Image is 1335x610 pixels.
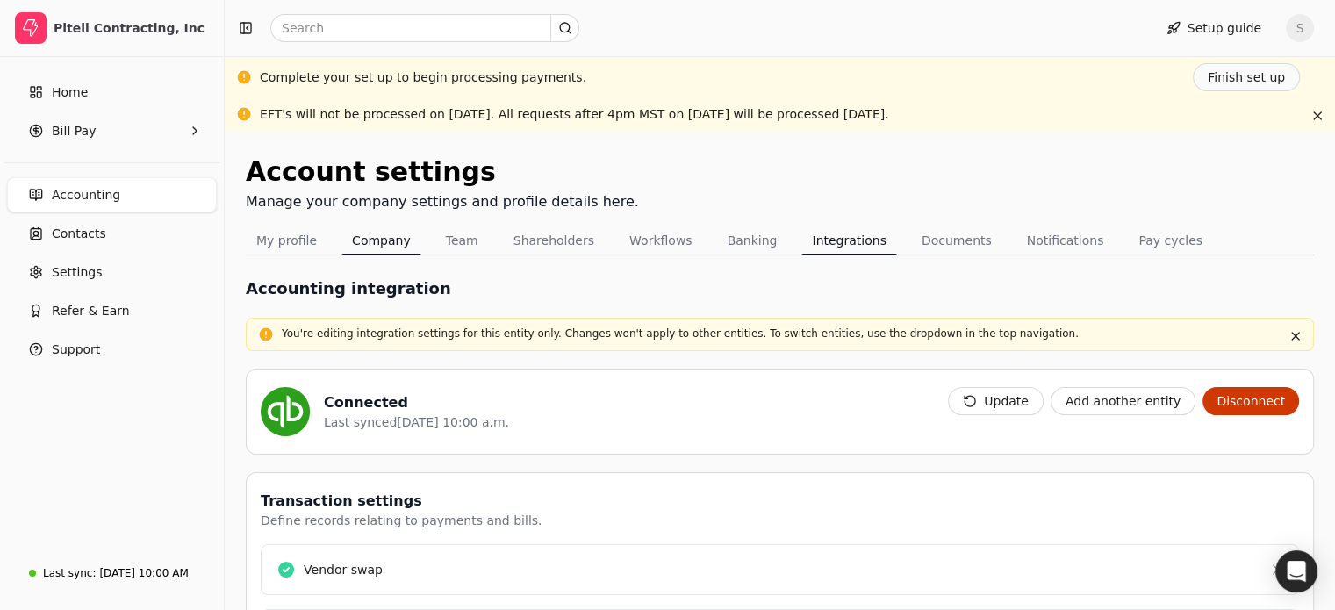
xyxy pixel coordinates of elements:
a: Home [7,75,217,110]
h1: Accounting integration [246,276,451,300]
button: Vendor swap [261,544,1299,595]
button: Pay cycles [1128,226,1213,255]
span: Home [52,83,88,102]
button: Shareholders [503,226,605,255]
button: Workflows [619,226,703,255]
button: Finish set up [1193,63,1300,91]
div: Last synced [DATE] 10:00 a.m. [324,413,509,432]
button: Refer & Earn [7,293,217,328]
button: Integrations [801,226,896,255]
div: Manage your company settings and profile details here. [246,191,639,212]
span: Refer & Earn [52,302,130,320]
a: Contacts [7,216,217,251]
span: Support [52,341,100,359]
span: Bill Pay [52,122,96,140]
span: Accounting [52,186,120,205]
a: Last sync:[DATE] 10:00 AM [7,557,217,589]
div: Connected [324,392,509,413]
div: Account settings [246,152,639,191]
span: Settings [52,263,102,282]
button: Company [341,226,421,255]
button: Documents [911,226,1002,255]
div: Define records relating to payments and bills. [261,512,542,530]
button: Notifications [1016,226,1115,255]
a: Accounting [7,177,217,212]
button: Add another entity [1051,387,1195,415]
button: Banking [717,226,788,255]
a: Settings [7,255,217,290]
button: Support [7,332,217,367]
div: Open Intercom Messenger [1275,550,1317,592]
p: You're editing integration settings for this entity only. Changes won't apply to other entities. ... [282,326,1278,341]
button: Disconnect [1202,387,1299,415]
button: Team [435,226,489,255]
div: Pitell Contracting, Inc [54,19,209,37]
div: EFT's will not be processed on [DATE]. All requests after 4pm MST on [DATE] will be processed [DA... [260,105,889,124]
input: Search [270,14,579,42]
div: Transaction settings [261,491,542,512]
nav: Tabs [246,226,1314,255]
div: Last sync: [43,565,96,581]
div: Vendor swap [304,561,383,579]
button: Bill Pay [7,113,217,148]
button: Update [948,387,1044,415]
button: S [1286,14,1314,42]
div: [DATE] 10:00 AM [99,565,188,581]
span: Contacts [52,225,106,243]
button: My profile [246,226,327,255]
div: Complete your set up to begin processing payments. [260,68,586,87]
button: Setup guide [1152,14,1275,42]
